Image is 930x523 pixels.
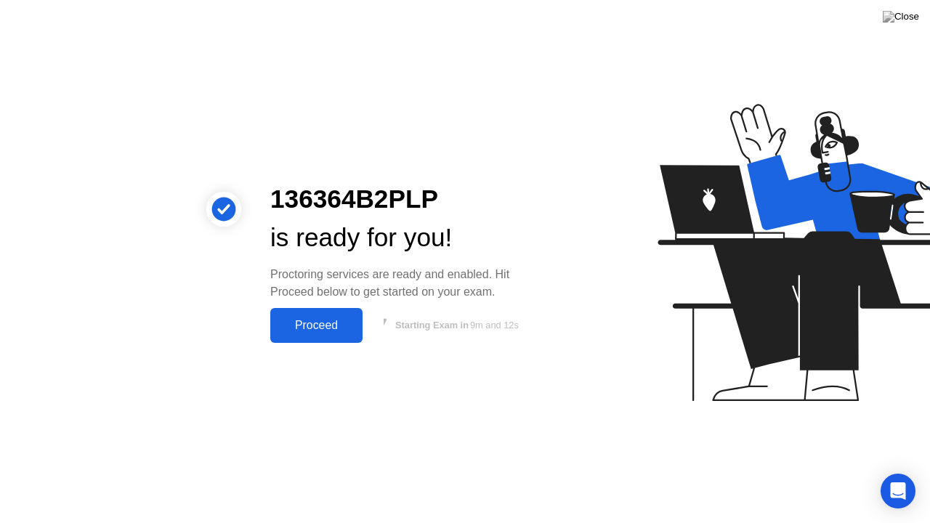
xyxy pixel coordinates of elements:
[883,11,919,23] img: Close
[270,219,541,257] div: is ready for you!
[270,308,363,343] button: Proceed
[270,266,541,301] div: Proctoring services are ready and enabled. Hit Proceed below to get started on your exam.
[270,180,541,219] div: 136364B2PLP
[275,319,358,332] div: Proceed
[470,320,519,331] span: 9m and 12s
[370,312,541,339] button: Starting Exam in9m and 12s
[881,474,915,508] div: Open Intercom Messenger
